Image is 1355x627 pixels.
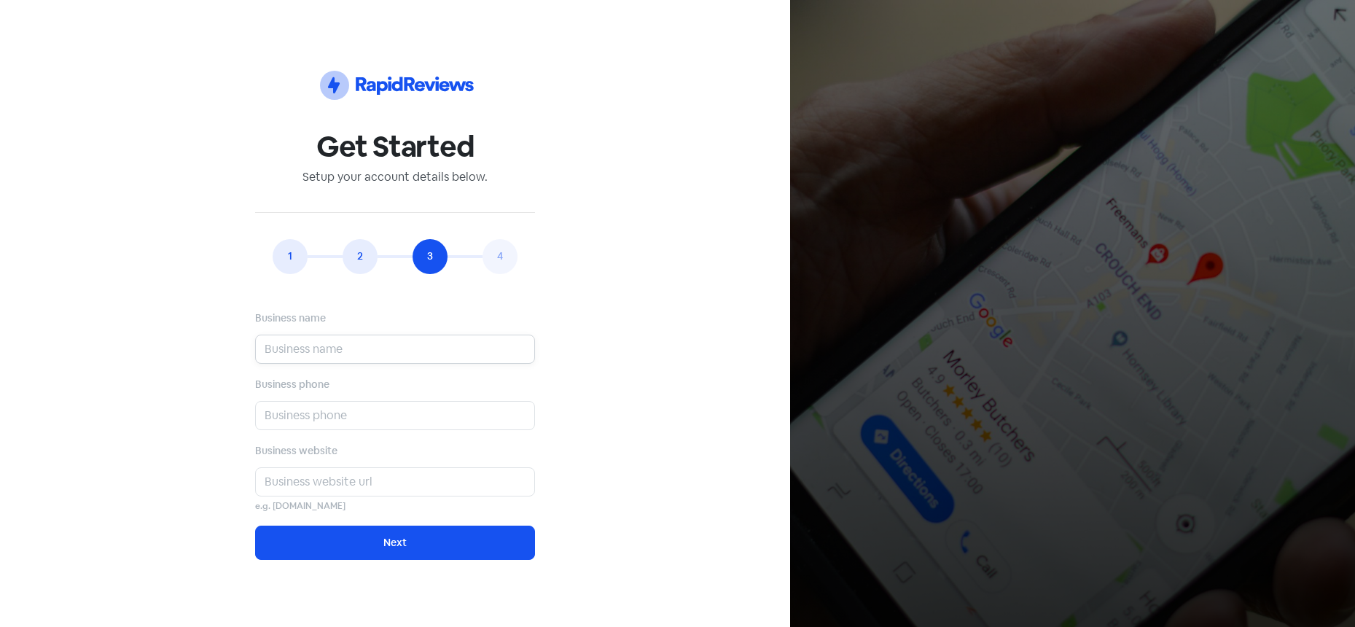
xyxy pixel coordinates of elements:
[255,443,337,459] label: Business website
[255,129,535,164] h1: Get Started
[413,239,448,274] a: 3
[273,239,308,274] a: 1
[302,169,488,184] span: Setup your account details below.
[255,311,326,326] label: Business name
[483,239,518,274] a: 4
[255,335,535,364] input: Business name
[255,526,535,560] button: Next
[255,499,345,513] small: e.g. [DOMAIN_NAME]
[343,239,378,274] a: 2
[255,401,535,430] input: Business phone
[255,467,535,496] input: Business website url
[255,377,329,392] label: Business phone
